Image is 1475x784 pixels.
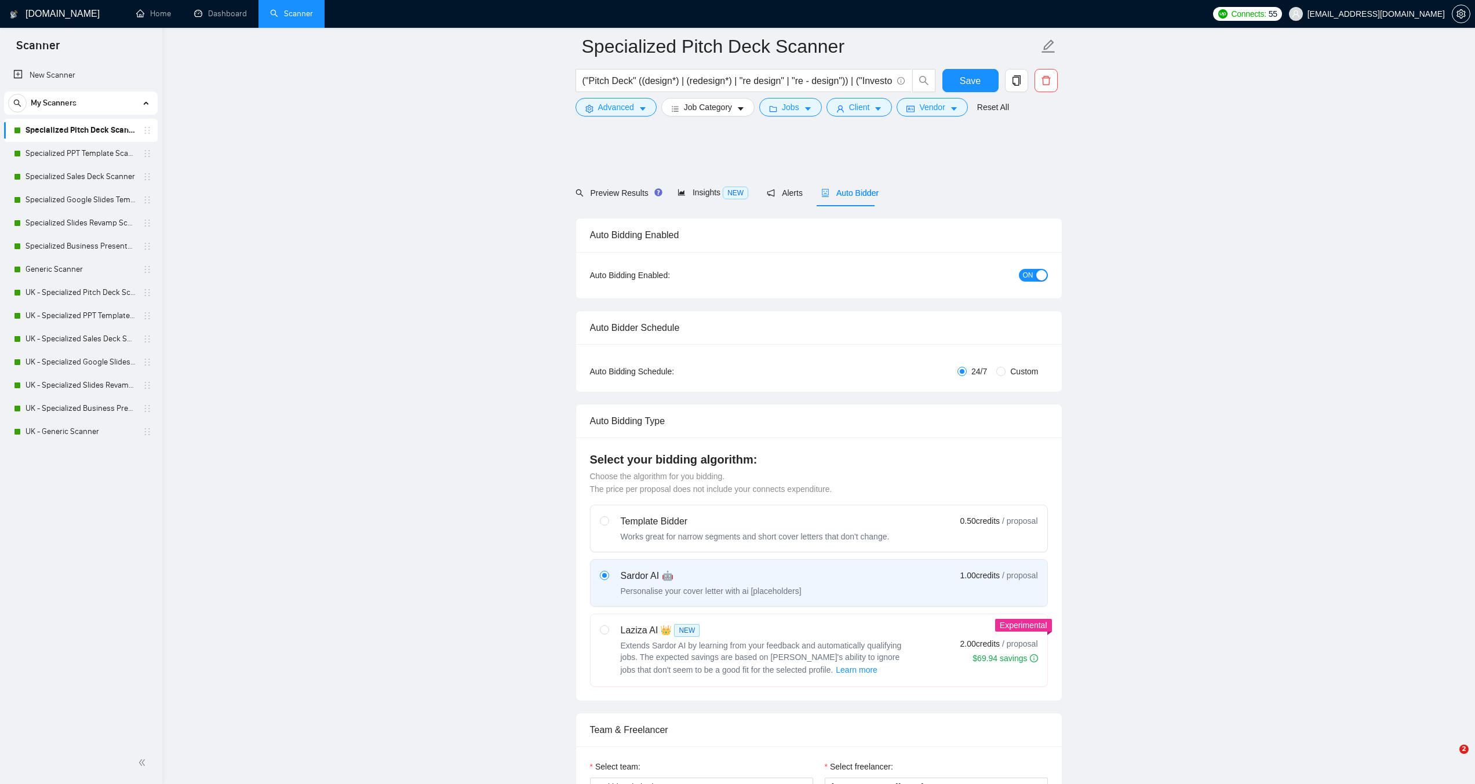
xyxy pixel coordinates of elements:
[767,189,775,197] span: notification
[1231,8,1266,20] span: Connects:
[1023,269,1033,282] span: ON
[782,101,799,114] span: Jobs
[621,641,902,674] span: Extends Sardor AI by learning from your feedback and automatically qualifying jobs. The expected ...
[1006,365,1043,378] span: Custom
[26,142,136,165] a: Specialized PPT Template Scanner
[143,126,152,135] span: holder
[913,75,935,86] span: search
[671,104,679,113] span: bars
[804,104,812,113] span: caret-down
[973,652,1037,664] div: $69.94 savings
[9,99,26,107] span: search
[1218,9,1228,19] img: upwork-logo.png
[737,104,745,113] span: caret-down
[1002,638,1037,650] span: / proposal
[26,374,136,397] a: UK - Specialized Slides Revamp Scanner
[143,265,152,274] span: holder
[1035,75,1057,86] span: delete
[906,104,915,113] span: idcard
[678,188,748,197] span: Insights
[26,258,136,281] a: Generic Scanner
[590,269,742,282] div: Auto Bidding Enabled:
[582,32,1039,61] input: Scanner name...
[143,218,152,228] span: holder
[836,663,877,676] span: Learn more
[138,757,150,768] span: double-left
[590,451,1048,468] h4: Select your bidding algorithm:
[1269,8,1277,20] span: 55
[590,311,1048,344] div: Auto Bidder Schedule
[897,77,905,85] span: info-circle
[639,104,647,113] span: caret-down
[1000,621,1047,630] span: Experimental
[849,101,870,114] span: Client
[4,64,158,87] li: New Scanner
[8,94,27,112] button: search
[143,427,152,436] span: holder
[960,74,981,88] span: Save
[576,188,659,198] span: Preview Results
[143,381,152,390] span: holder
[4,92,158,443] li: My Scanners
[759,98,822,116] button: folderJobscaret-down
[143,149,152,158] span: holder
[1030,654,1038,662] span: info-circle
[661,98,755,116] button: barsJob Categorycaret-down
[10,5,18,24] img: logo
[621,623,911,637] div: Laziza AI
[621,569,802,583] div: Sardor AI 🤖
[270,9,313,19] a: searchScanner
[590,218,1048,251] div: Auto Bidding Enabled
[143,172,152,181] span: holder
[684,101,732,114] span: Job Category
[960,515,1000,527] span: 0.50 credits
[1292,10,1300,18] span: user
[967,365,992,378] span: 24/7
[26,165,136,188] a: Specialized Sales Deck Scanner
[1002,570,1037,581] span: / proposal
[143,404,152,413] span: holder
[143,195,152,205] span: holder
[590,472,832,494] span: Choose the algorithm for you bidding. The price per proposal does not include your connects expen...
[950,104,958,113] span: caret-down
[912,69,935,92] button: search
[874,104,882,113] span: caret-down
[143,334,152,344] span: holder
[582,74,892,88] input: Search Freelance Jobs...
[26,420,136,443] a: UK - Generic Scanner
[1005,69,1028,92] button: copy
[194,9,247,19] a: dashboardDashboard
[660,623,672,637] span: 👑
[1436,745,1463,772] iframe: Intercom live chat
[1035,69,1058,92] button: delete
[1452,9,1470,19] a: setting
[835,663,878,677] button: Laziza AI NEWExtends Sardor AI by learning from your feedback and automatically qualifying jobs. ...
[653,187,664,198] div: Tooltip anchor
[919,101,945,114] span: Vendor
[136,9,171,19] a: homeHome
[143,288,152,297] span: holder
[143,242,152,251] span: holder
[590,713,1048,746] div: Team & Freelancer
[585,104,593,113] span: setting
[143,358,152,367] span: holder
[1459,745,1469,754] span: 2
[26,281,136,304] a: UK - Specialized Pitch Deck Scanner
[897,98,967,116] button: idcardVendorcaret-down
[1041,39,1056,54] span: edit
[769,104,777,113] span: folder
[26,304,136,327] a: UK - Specialized PPT Template Scanner
[576,98,657,116] button: settingAdvancedcaret-down
[26,235,136,258] a: Specialized Business Presentation
[26,327,136,351] a: UK - Specialized Sales Deck Scanner
[723,187,748,199] span: NEW
[26,351,136,374] a: UK - Specialized Google Slides Template Scanner
[26,119,136,142] a: Specialized Pitch Deck Scanner
[13,64,148,87] a: New Scanner
[31,92,77,115] span: My Scanners
[825,760,893,773] label: Select freelancer:
[590,365,742,378] div: Auto Bidding Schedule:
[767,188,803,198] span: Alerts
[960,569,1000,582] span: 1.00 credits
[674,624,700,637] span: NEW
